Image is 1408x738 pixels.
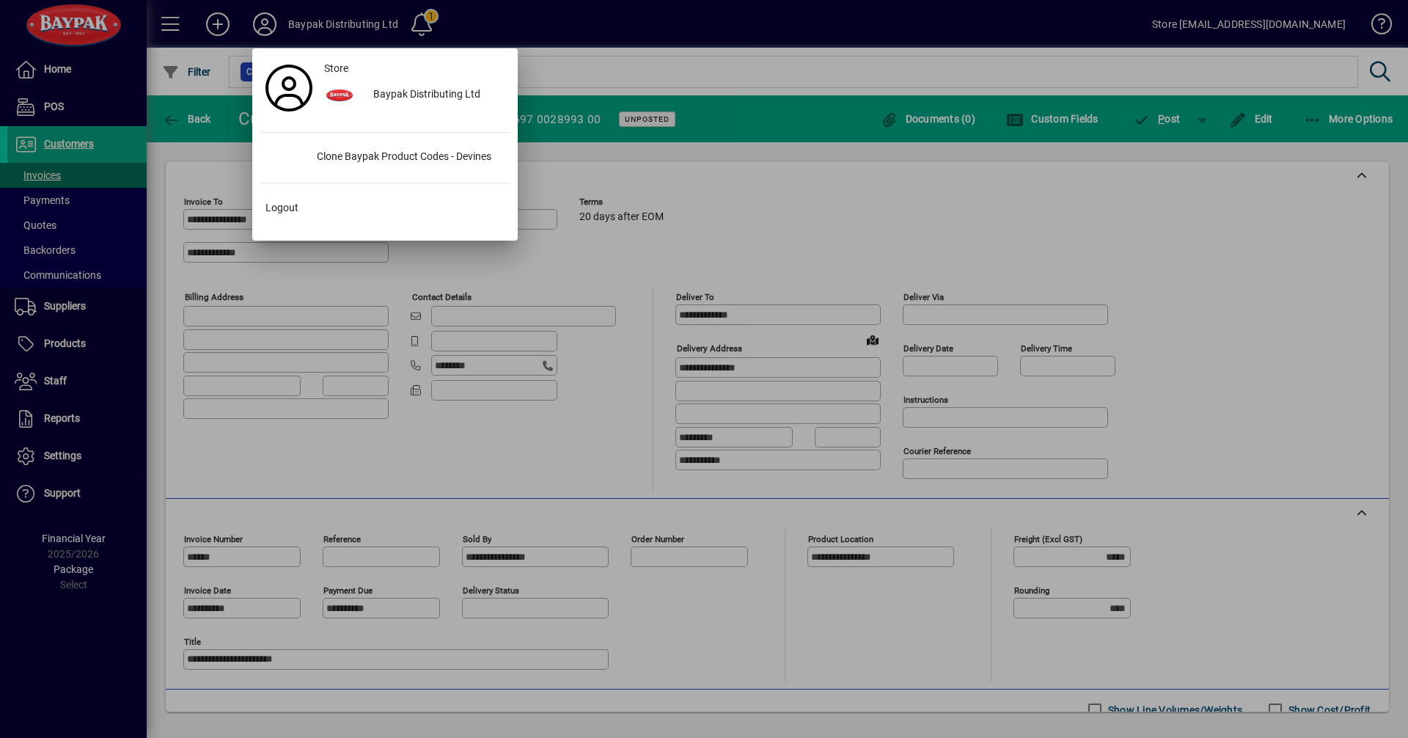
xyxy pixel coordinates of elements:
button: Clone Baypak Product Codes - Devines [260,145,510,171]
span: Logout [265,200,298,216]
button: Baypak Distributing Ltd [318,82,510,109]
button: Logout [260,195,510,222]
div: Clone Baypak Product Codes - Devines [305,145,510,171]
a: Store [318,56,510,82]
a: Profile [260,75,318,101]
div: Baypak Distributing Ltd [362,82,510,109]
span: Store [324,61,348,76]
